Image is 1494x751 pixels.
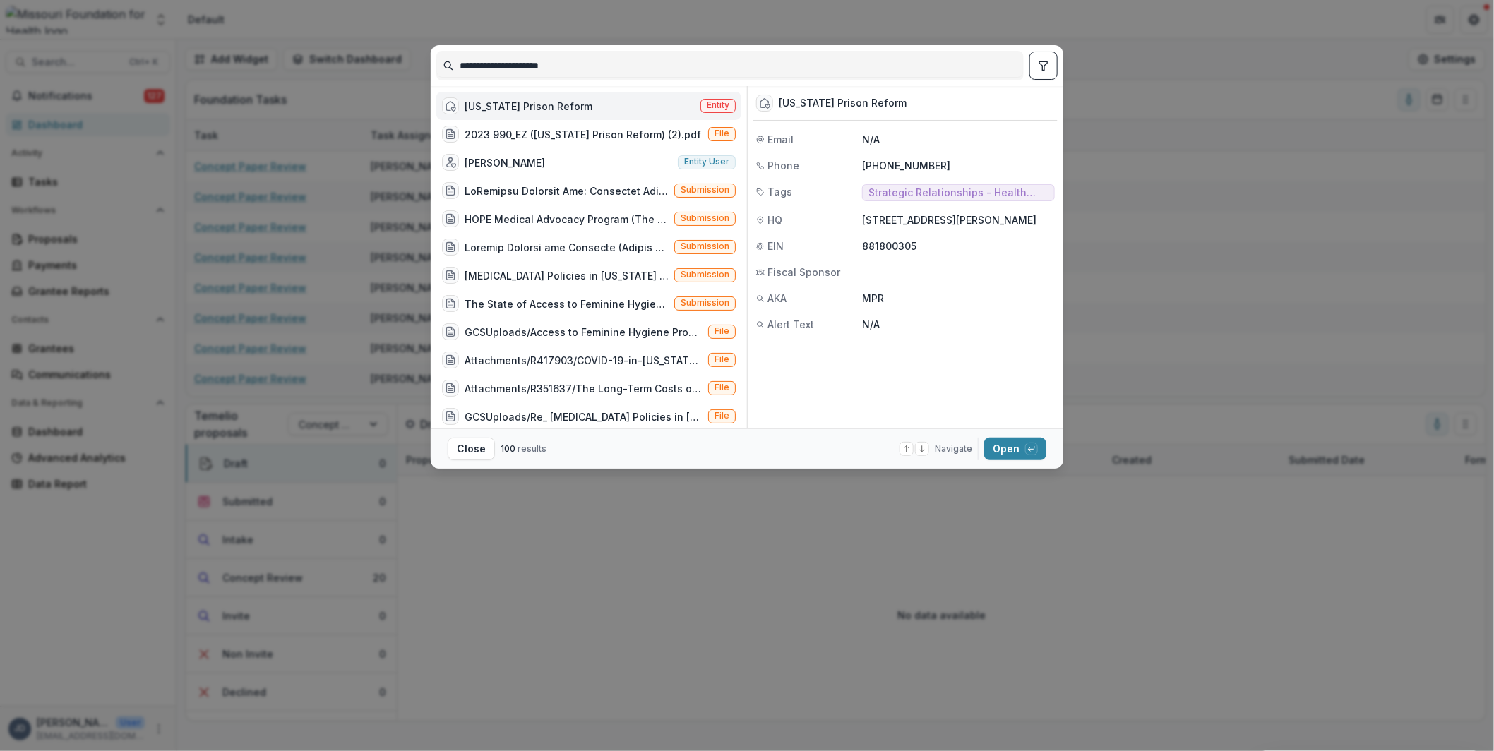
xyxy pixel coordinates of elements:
[767,291,787,306] span: AKA
[715,411,729,421] span: File
[868,187,1048,199] span: Strategic Relationships - Health Equity Fund
[862,158,1055,173] p: [PHONE_NUMBER]
[681,270,729,280] span: Submission
[681,241,729,251] span: Submission
[862,291,1055,306] p: MPR
[767,158,799,173] span: Phone
[767,239,784,253] span: EIN
[465,155,545,170] div: [PERSON_NAME]
[465,325,703,340] div: GCSUploads/Access to Feminine Hygiene Products in [US_STATE] Prisons Summary 2018.pdf
[465,240,669,255] div: Loremip Dolorsi ame Consecte (Adipis elitse do e tempori utl etdoloremagnaa enima minimven qu nos...
[715,326,729,336] span: File
[448,438,495,460] button: Close
[465,381,703,396] div: Attachments/R351637/The Long-Term Costs of Missouris School-to-Prison Pipeline _ ACLU of [US_STAT...
[767,184,792,199] span: Tags
[681,298,729,308] span: Submission
[984,438,1046,460] button: Open
[684,157,729,167] span: Entity user
[767,265,840,280] span: Fiscal Sponsor
[767,317,814,332] span: Alert Text
[518,443,546,454] span: results
[862,212,1055,227] p: [STREET_ADDRESS][PERSON_NAME]
[1029,52,1058,80] button: toggle filters
[862,239,1055,253] p: 881800305
[715,383,729,392] span: File
[862,317,1055,332] p: N/A
[707,100,729,110] span: Entity
[779,97,907,109] div: [US_STATE] Prison Reform
[681,185,729,195] span: Submission
[681,213,729,223] span: Submission
[465,353,703,368] div: Attachments/R417903/COVID-19-in-[US_STATE]-Prisons-and-Jails.pdf
[465,184,669,198] div: LoRemipsu Dolorsit Ame: Consectet Adipis eli Seddoei Tempor in Utlabore etd Magnaali eni Adminimv...
[862,132,1055,147] p: N/A
[715,354,729,364] span: File
[465,296,669,311] div: The State of Access to Feminine Hygiene Products in [US_STATE][GEOGRAPHIC_DATA] ([US_STATE] Apple...
[465,127,701,142] div: 2023 990_EZ ([US_STATE] Prison Reform) (2).pdf
[465,99,592,114] div: [US_STATE] Prison Reform
[935,443,972,455] span: Navigate
[465,212,669,227] div: HOPE Medical Advocacy Program (The HOPE (Health, Outreach, and Patient Empowerment) Medical Advoc...
[465,268,669,283] div: [MEDICAL_DATA] Policies in [US_STATE] Jails and Prisons ([US_STATE] Appleseed and its collaborato...
[465,409,703,424] div: GCSUploads/Re_ [MEDICAL_DATA] Policies in [US_STATE] Jails and Prisons (20-0433-ES-20).msg
[715,128,729,138] span: File
[501,443,515,454] span: 100
[767,212,782,227] span: HQ
[767,132,794,147] span: Email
